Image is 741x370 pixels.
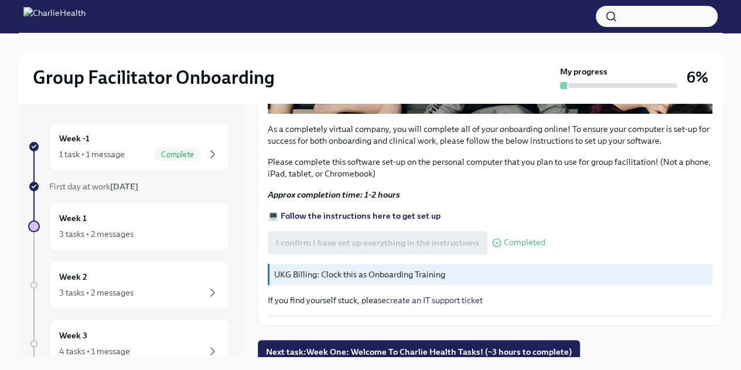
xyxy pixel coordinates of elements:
p: Please complete this software set-up on the personal computer that you plan to use for group faci... [268,156,712,179]
div: 3 tasks • 2 messages [59,228,134,240]
span: Next task : Week One: Welcome To Charlie Health Tasks! (~3 hours to complete) [266,346,572,358]
div: 1 task • 1 message [59,148,125,160]
a: 💻 Follow the instructions here to get set up [268,211,440,221]
span: Completed [504,238,545,247]
h6: Week 1 [59,212,87,225]
a: Week 23 tasks • 2 messages [28,260,230,310]
a: create an IT support ticket [386,295,483,305]
p: If you find yourself stuck, please [268,294,712,306]
h3: 6% [687,67,708,88]
p: As a completely virtual company, you will complete all of your onboarding online! To ensure your ... [268,123,712,147]
a: Week 34 tasks • 1 message [28,319,230,368]
button: Next task:Week One: Welcome To Charlie Health Tasks! (~3 hours to complete) [258,340,580,364]
img: CharlieHealth [23,7,86,26]
a: Week 13 tasks • 2 messages [28,202,230,251]
a: Week -11 task • 1 messageComplete [28,122,230,171]
div: 3 tasks • 2 messages [59,287,134,298]
strong: [DATE] [110,181,138,192]
strong: My progress [560,66,607,77]
h6: Week 3 [59,329,87,342]
p: UKG Billing: Clock this as Onboarding Training [274,269,708,280]
span: First day at work [49,181,138,192]
h2: Group Facilitator Onboarding [33,66,275,89]
span: Complete [154,150,201,159]
a: First day at work[DATE] [28,181,230,192]
strong: Approx completion time: 1-2 hours [268,189,400,200]
h6: Week -1 [59,132,90,145]
h6: Week 2 [59,270,87,283]
div: 4 tasks • 1 message [59,345,130,357]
